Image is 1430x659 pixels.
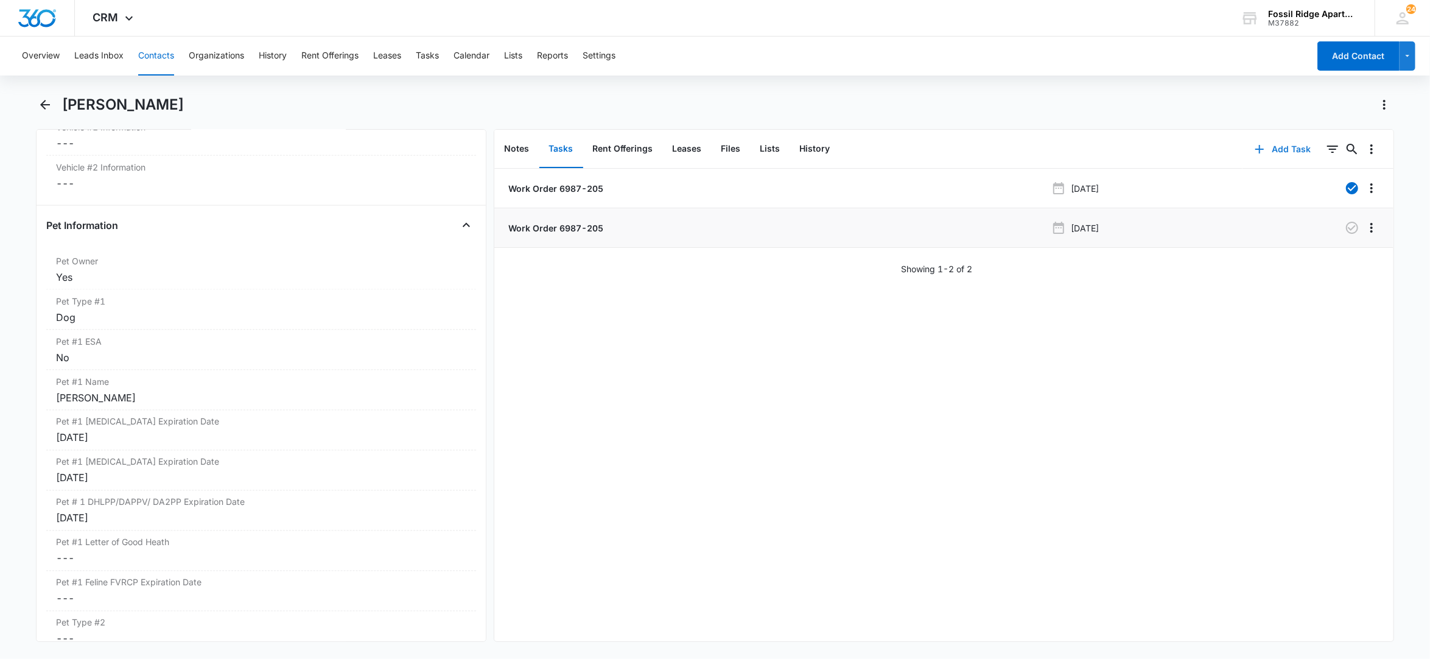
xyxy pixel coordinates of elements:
[457,216,476,235] button: Close
[22,37,60,76] button: Overview
[751,130,790,168] button: Lists
[74,37,124,76] button: Leads Inbox
[1242,135,1323,164] button: Add Task
[1342,139,1362,159] button: Search...
[46,531,476,571] div: Pet #1 Letter of Good Heath---
[1323,139,1342,159] button: Filters
[138,37,174,76] button: Contacts
[373,37,401,76] button: Leases
[56,136,466,150] dd: ---
[1362,178,1381,198] button: Overflow Menu
[56,161,466,174] label: Vehicle #2 Information
[790,130,840,168] button: History
[1406,4,1416,14] div: notifications count
[1406,4,1416,14] span: 24
[46,411,476,451] div: Pet #1 [MEDICAL_DATA] Expiration Date[DATE]
[56,591,466,606] dd: ---
[1362,139,1381,159] button: Overflow Menu
[46,218,118,233] h4: Pet Information
[301,37,359,76] button: Rent Offerings
[56,176,466,191] dd: ---
[46,370,476,411] div: Pet #1 Name[PERSON_NAME]
[36,95,55,115] button: Back
[56,255,466,267] label: Pet Owner
[46,250,476,290] div: Pet OwnerYes
[56,616,466,629] label: Pet Type #2
[46,116,476,156] div: Vehicle #1 Information---
[56,335,466,348] label: Pet #1 ESA
[259,37,287,76] button: History
[46,156,476,196] div: Vehicle #2 Information---
[56,471,466,485] div: [DATE]
[416,37,439,76] button: Tasks
[506,222,604,234] a: Work Order 6987-205
[189,37,244,76] button: Organizations
[46,611,476,652] div: Pet Type #2---
[454,37,489,76] button: Calendar
[56,536,466,549] label: Pet #1 Letter of Good Heath
[56,456,466,468] label: Pet #1 [MEDICAL_DATA] Expiration Date
[537,37,568,76] button: Reports
[56,415,466,428] label: Pet #1 [MEDICAL_DATA] Expiration Date
[663,130,712,168] button: Leases
[56,270,466,284] div: Yes
[901,263,972,275] p: Showing 1-2 of 2
[1375,95,1394,115] button: Actions
[56,576,466,589] label: Pet #1 Feline FVRCP Expiration Date
[712,130,751,168] button: Files
[56,375,466,388] label: Pet #1 Name
[1071,222,1099,234] p: [DATE]
[46,290,476,330] div: Pet Type #1Dog
[1071,182,1099,195] p: [DATE]
[93,11,119,24] span: CRM
[56,511,466,526] div: [DATE]
[56,496,466,509] label: Pet # 1 DHLPP/DAPPV/ DA2PP Expiration Date
[56,295,466,308] label: Pet Type #1
[1317,41,1400,71] button: Add Contact
[46,451,476,491] div: Pet #1 [MEDICAL_DATA] Expiration Date[DATE]
[583,37,615,76] button: Settings
[1268,19,1357,27] div: account id
[46,330,476,370] div: Pet #1 ESANo
[56,632,466,646] dd: ---
[1362,218,1381,238] button: Overflow Menu
[506,182,604,195] a: Work Order 6987-205
[56,310,466,325] div: Dog
[56,431,466,445] div: [DATE]
[1268,9,1357,19] div: account name
[583,130,663,168] button: Rent Offerings
[56,551,466,566] dd: ---
[495,130,539,168] button: Notes
[539,130,583,168] button: Tasks
[62,96,184,114] h1: [PERSON_NAME]
[46,571,476,611] div: Pet #1 Feline FVRCP Expiration Date---
[46,491,476,531] div: Pet # 1 DHLPP/DAPPV/ DA2PP Expiration Date[DATE]
[504,37,522,76] button: Lists
[56,390,466,405] div: [PERSON_NAME]
[56,350,466,365] div: No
